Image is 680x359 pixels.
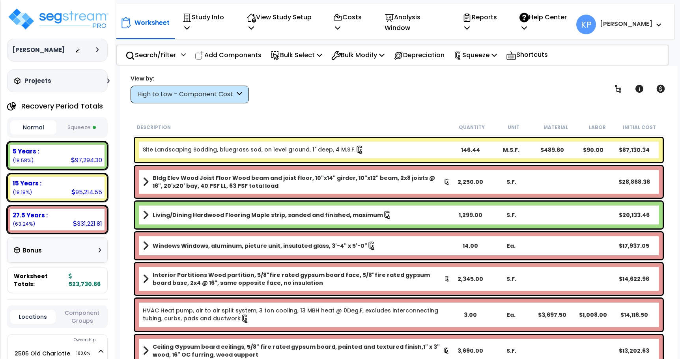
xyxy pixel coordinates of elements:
div: $20,133.46 [613,211,654,219]
a: Assembly Title [143,343,450,359]
div: High to Low - Component Cost [137,90,235,99]
small: Unit [508,124,519,131]
div: 14.00 [450,242,491,250]
b: Bldg Elev Wood Joist Floor Wood beam and joist floor, 10"x14" girder, 10"x12" beam, 2x8 joists @ ... [153,174,444,190]
a: Individual Item [143,146,364,154]
h3: Bonus [22,247,42,254]
div: S.F. [491,178,532,186]
small: Initial Cost [623,124,656,131]
p: Search/Filter [125,50,176,60]
a: Assembly Title [143,209,450,221]
button: Component Groups [60,309,105,325]
div: S.F. [491,275,532,283]
p: Bulk Modify [331,50,385,60]
button: Locations [10,310,56,324]
small: Labor [589,124,606,131]
div: $489.60 [532,146,573,154]
p: Analysis Window [385,12,445,33]
small: Material [544,124,568,131]
p: Help Center [519,12,572,33]
img: logo_pro_r.png [7,7,110,31]
p: Shortcuts [506,49,548,61]
b: 5 Years : [13,147,39,155]
div: 97,294.30 [71,156,102,164]
a: 2506 Old Charlotte 100.0% [15,350,70,357]
small: Quantity [459,124,485,131]
b: 15 Years : [13,179,41,187]
p: Bulk Select [271,50,322,60]
p: Squeeze [454,50,497,60]
div: $14,622.96 [613,275,654,283]
b: 523,730.66 [69,272,101,288]
div: Ea. [491,311,532,319]
div: S.F. [491,347,532,355]
div: 146.44 [450,146,491,154]
div: 331,221.81 [73,219,102,228]
button: Normal [10,120,56,135]
p: Reports [462,12,503,33]
p: Add Components [195,50,262,60]
p: View Study Setup [247,12,316,33]
a: Assembly Title [143,240,450,251]
div: $87,130.34 [613,146,654,154]
b: Windows Windows, aluminum, picture unit, insulated glass, 3'-4" x 5'-0" [153,242,367,250]
h4: Recovery Period Totals [21,102,103,110]
b: Living/Dining Hardwood Flooring Maple strip, sanded and finished, maximum [153,211,383,219]
div: $13,202.63 [613,347,654,355]
p: Study Info [182,12,230,33]
div: Ownership [23,335,107,345]
div: $90.00 [573,146,614,154]
div: S.F. [491,211,532,219]
div: 1,299.00 [450,211,491,219]
div: Ea. [491,242,532,250]
button: Squeeze [58,121,105,135]
small: 18.57716330756729% [13,157,34,164]
div: $28,868.36 [613,178,654,186]
div: 95,214.55 [71,188,102,196]
small: 18.18006033864811% [13,189,32,196]
a: Assembly Title [143,174,450,190]
h3: [PERSON_NAME] [12,46,65,54]
span: KP [576,15,596,34]
b: 27.5 Years : [13,211,48,219]
div: 3,690.00 [450,347,491,355]
small: Description [137,124,171,131]
a: Assembly Title [143,271,450,287]
span: Worksheet Totals: [14,272,65,288]
p: Worksheet [135,17,170,28]
h3: Projects [24,77,51,85]
div: 2,250.00 [450,178,491,186]
div: Depreciation [389,46,449,64]
a: Individual Item [143,307,450,323]
b: Ceiling Gypsum board ceilings, 5/8" fire rated gypsum board, painted and textured finish,1" x 3" ... [153,343,443,359]
div: $17,937.05 [613,242,654,250]
b: [PERSON_NAME] [600,20,652,28]
div: 2,345.00 [450,275,491,283]
div: Shortcuts [502,45,552,65]
div: Add Components [191,46,266,64]
p: Costs [333,12,368,33]
div: View by: [131,75,249,82]
div: 3.00 [450,311,491,319]
div: $3,697.50 [532,311,573,319]
div: $1,008.00 [573,311,614,319]
span: 100.0% [76,349,97,358]
small: 63.2427763537846% [13,221,35,227]
p: Depreciation [394,50,445,60]
b: Interior Partitions Wood partition, 5/8"fire rated gypsum board face, 5/8"fire rated gypsum board... [153,271,444,287]
div: M.S.F. [491,146,532,154]
div: $14,116.50 [613,311,654,319]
